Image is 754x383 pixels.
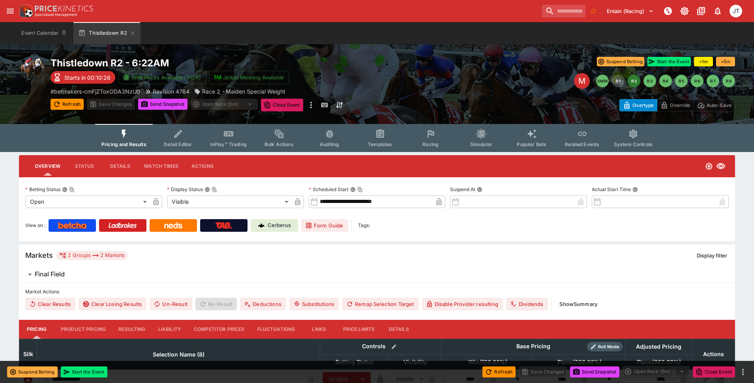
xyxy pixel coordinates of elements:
[632,187,638,192] button: Actual Start Time
[51,57,393,69] h2: Copy To Clipboard
[661,4,675,18] button: NOT Connected to PK
[738,367,748,377] button: more
[258,222,264,229] img: Cerberus
[477,187,482,192] button: Suspend At
[67,157,102,176] button: Status
[188,320,251,339] button: Competitor Prices
[209,71,289,84] button: Jetbet Meeting Available
[112,320,152,339] button: Resulting
[694,57,713,66] button: +1m
[482,366,516,377] button: Refresh
[35,6,93,11] img: PriceKinetics
[268,222,291,229] p: Cerberus
[670,101,690,109] p: Override
[138,157,185,176] button: Match Times
[212,187,217,192] button: Copy To Clipboard
[19,267,735,282] button: Final Field
[694,99,735,111] button: Auto-Save
[289,298,339,310] button: Substitutions
[632,101,654,109] p: Overtype
[716,161,726,171] svg: Visible
[150,298,192,310] button: Un-Result
[306,99,316,111] button: more
[19,339,37,369] th: Silk
[602,5,658,17] button: Select Tenant
[309,186,349,193] p: Scheduled Start
[95,124,659,152] div: Event type filters
[195,298,237,310] span: Re-Result
[651,357,680,367] em: ( 383.00 %)
[357,187,363,192] button: Copy To Clipboard
[707,75,719,87] button: R7
[167,195,291,208] div: Visible
[25,195,150,208] div: Open
[506,298,548,310] button: Dividends
[25,286,729,298] label: Market Actions
[51,99,84,110] button: Refresh
[79,298,146,310] button: Clear Losing Results
[240,298,286,310] button: Deductions
[657,99,694,111] button: Override
[152,320,188,339] button: Liability
[555,298,602,310] button: ShowSummary
[574,73,590,89] div: Edit Meeting
[395,357,436,367] span: Visibility
[35,13,77,17] img: Sportsbook Management
[102,157,138,176] button: Details
[25,219,45,232] label: View on :
[727,2,745,20] button: Josh Tanner
[153,87,189,96] p: Revision 4784
[54,320,112,339] button: Product Pricing
[327,357,383,367] span: Betting Status
[264,141,294,147] span: Bulk Actions
[722,75,735,87] button: R8
[659,75,672,87] button: R4
[592,186,631,193] p: Actual Start Time
[675,75,688,87] button: R5
[185,157,220,176] button: Actions
[595,344,623,350] span: Roll Mode
[572,357,601,367] em: ( 299.98 %)
[17,3,33,19] img: PriceKinetics Logo
[381,320,416,339] button: Details
[711,4,725,18] button: Notifications
[251,219,298,232] a: Cerberus
[251,320,302,339] button: Fluctuations
[28,157,67,176] button: Overview
[144,350,213,359] span: Selection Name (8)
[51,87,140,96] p: Copy To Clipboard
[25,298,75,310] button: Clear Results
[301,219,348,232] a: Form Guide
[628,75,640,87] button: R2
[19,320,54,339] button: Pricing
[692,339,735,369] th: Actions
[422,141,439,147] span: Racing
[59,251,125,260] div: 2 Groups 2 Markets
[596,75,735,87] nav: pagination navigation
[25,251,53,260] h5: Markets
[35,270,65,278] h6: Final Field
[542,5,585,17] input: search
[194,87,285,96] div: Race 2 - Maiden Special Weight
[612,75,625,87] button: R1
[191,99,258,110] div: split button
[619,99,735,111] div: Start From
[628,357,689,367] span: Place(383.00%)
[138,99,188,110] button: Send Snapshot
[204,187,210,192] button: Display StatusCopy To Clipboard
[587,342,623,351] div: Show/hide Price Roll mode configuration.
[597,57,644,66] button: Suspend Betting
[565,141,599,147] span: Related Events
[730,5,742,17] div: Josh Tanner
[677,4,692,18] button: Toggle light/dark mode
[691,75,703,87] button: R6
[614,141,653,147] span: System Controls
[101,141,146,147] span: Pricing and Results
[108,222,137,229] img: Ladbrokes
[450,186,475,193] p: Suspend At
[17,22,72,44] button: Event Calendar
[320,339,441,354] th: Controls
[422,298,503,310] button: Disable Provider resulting
[694,4,708,18] button: Documentation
